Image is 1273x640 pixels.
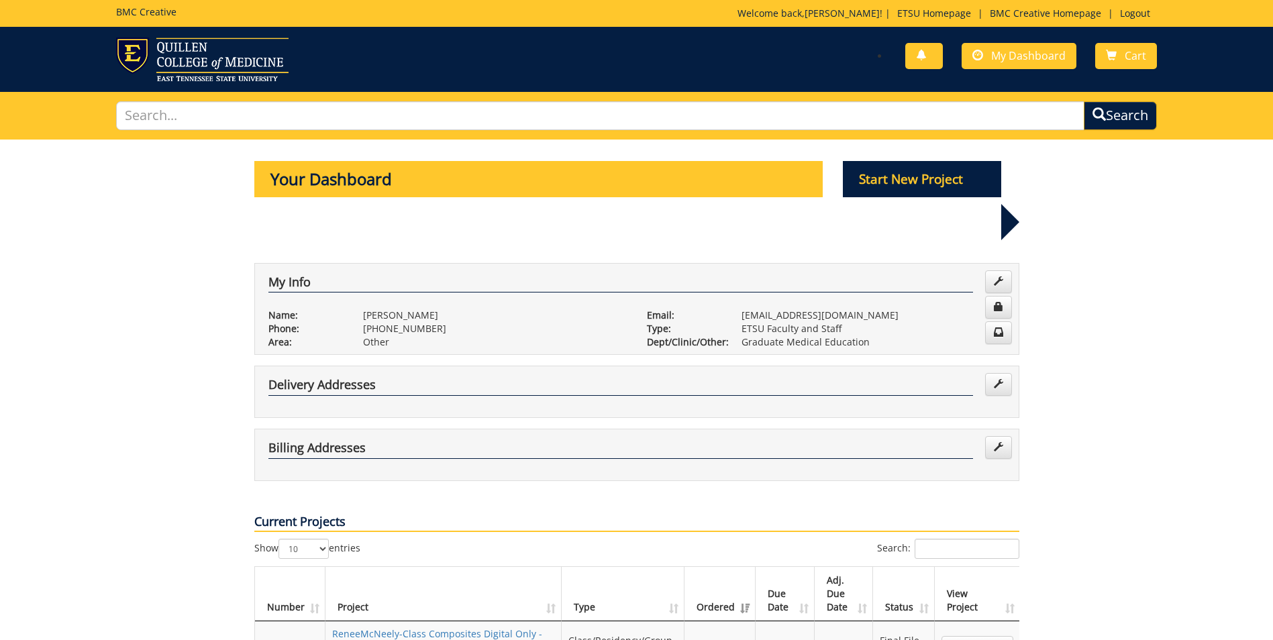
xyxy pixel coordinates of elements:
[116,101,1084,130] input: Search...
[991,48,1066,63] span: My Dashboard
[985,321,1012,344] a: Change Communication Preferences
[562,567,684,621] th: Type: activate to sort column ascending
[1125,48,1146,63] span: Cart
[116,38,289,81] img: ETSU logo
[915,539,1019,559] input: Search:
[254,539,360,559] label: Show entries
[985,373,1012,396] a: Edit Addresses
[684,567,756,621] th: Ordered: activate to sort column ascending
[116,7,176,17] h5: BMC Creative
[737,7,1157,20] p: Welcome back, ! | | |
[985,436,1012,459] a: Edit Addresses
[935,567,1020,621] th: View Project: activate to sort column ascending
[363,335,627,349] p: Other
[268,322,343,335] p: Phone:
[254,513,1019,532] p: Current Projects
[1113,7,1157,19] a: Logout
[742,335,1005,349] p: Graduate Medical Education
[647,335,721,349] p: Dept/Clinic/Other:
[962,43,1076,69] a: My Dashboard
[268,441,973,459] h4: Billing Addresses
[268,378,973,396] h4: Delivery Addresses
[363,309,627,322] p: [PERSON_NAME]
[278,539,329,559] select: Showentries
[268,276,973,293] h4: My Info
[843,161,1001,197] p: Start New Project
[255,567,325,621] th: Number: activate to sort column ascending
[647,309,721,322] p: Email:
[1084,101,1157,130] button: Search
[815,567,874,621] th: Adj. Due Date: activate to sort column ascending
[985,296,1012,319] a: Change Password
[873,567,934,621] th: Status: activate to sort column ascending
[843,174,1001,186] a: Start New Project
[268,335,343,349] p: Area:
[890,7,978,19] a: ETSU Homepage
[742,322,1005,335] p: ETSU Faculty and Staff
[254,161,823,197] p: Your Dashboard
[647,322,721,335] p: Type:
[877,539,1019,559] label: Search:
[985,270,1012,293] a: Edit Info
[983,7,1108,19] a: BMC Creative Homepage
[268,309,343,322] p: Name:
[363,322,627,335] p: [PHONE_NUMBER]
[325,567,562,621] th: Project: activate to sort column ascending
[756,567,815,621] th: Due Date: activate to sort column ascending
[1095,43,1157,69] a: Cart
[805,7,880,19] a: [PERSON_NAME]
[742,309,1005,322] p: [EMAIL_ADDRESS][DOMAIN_NAME]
